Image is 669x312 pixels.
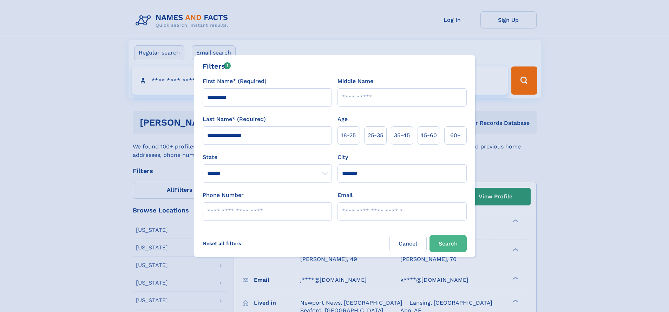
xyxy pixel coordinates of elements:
[203,191,244,199] label: Phone Number
[368,131,383,140] span: 25‑35
[337,153,348,161] label: City
[337,191,353,199] label: Email
[341,131,356,140] span: 18‑25
[420,131,437,140] span: 45‑60
[198,235,246,252] label: Reset all filters
[203,153,332,161] label: State
[203,115,266,123] label: Last Name* (Required)
[429,235,467,252] button: Search
[394,131,410,140] span: 35‑45
[450,131,461,140] span: 60+
[203,61,231,71] div: Filters
[389,235,427,252] label: Cancel
[203,77,267,85] label: First Name* (Required)
[337,115,348,123] label: Age
[337,77,373,85] label: Middle Name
